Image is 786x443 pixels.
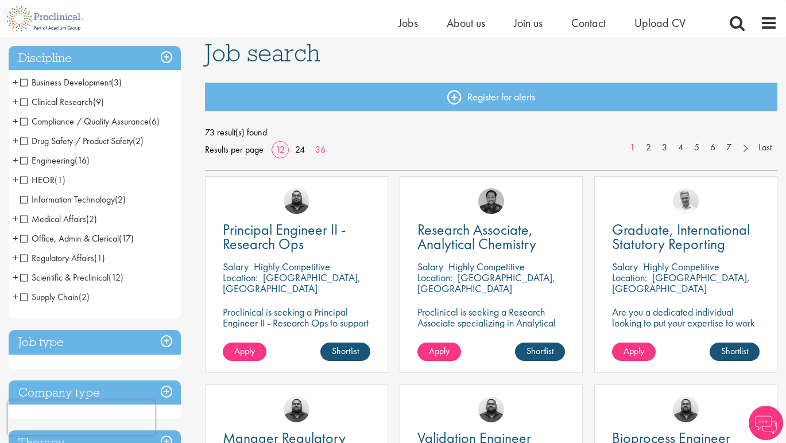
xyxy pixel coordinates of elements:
span: (17) [119,232,134,244]
span: + [13,132,18,149]
span: Apply [429,345,450,357]
iframe: reCAPTCHA [8,401,155,435]
span: Office, Admin & Clerical [20,232,119,244]
span: + [13,210,18,227]
img: Ashley Bennett [673,397,699,422]
a: 1 [624,141,641,154]
a: Apply [417,343,461,361]
img: Ashley Bennett [284,397,309,422]
span: Business Development [20,76,111,88]
a: About us [447,15,485,30]
span: Supply Chain [20,291,90,303]
span: + [13,93,18,110]
span: (6) [149,115,160,127]
span: Information Technology [20,193,115,205]
span: Scientific & Preclinical [20,271,123,283]
span: Results per page [205,141,264,158]
span: Clinical Research [20,96,93,108]
span: Clinical Research [20,96,104,108]
a: Last [753,141,777,154]
a: 5 [688,141,705,154]
span: HEOR [20,174,55,186]
a: Apply [612,343,656,361]
span: + [13,249,18,266]
span: 73 result(s) found [205,124,777,141]
p: Proclinical is seeking a Research Associate specializing in Analytical Chemistry for a contract r... [417,306,565,361]
a: Jobs [398,15,418,30]
span: Scientific & Preclinical [20,271,109,283]
a: 3 [656,141,673,154]
p: [GEOGRAPHIC_DATA], [GEOGRAPHIC_DATA] [612,271,750,295]
span: Compliance / Quality Assurance [20,115,149,127]
span: + [13,288,18,305]
span: Salary [223,260,249,273]
span: Salary [612,260,638,273]
span: Office, Admin & Clerical [20,232,134,244]
p: Are you a dedicated individual looking to put your expertise to work fully flexibly in a hybrid p... [612,306,760,339]
p: Highly Competitive [643,260,719,273]
span: Research Associate, Analytical Chemistry [417,220,536,254]
a: Contact [571,15,606,30]
span: (2) [115,193,126,205]
span: Information Technology [20,193,126,205]
span: + [13,269,18,286]
span: (2) [133,135,144,147]
span: Engineering [20,154,90,166]
a: 6 [704,141,721,154]
span: Job search [205,37,320,68]
span: (1) [94,252,105,264]
span: Location: [223,271,258,284]
a: Shortlist [515,343,565,361]
p: [GEOGRAPHIC_DATA], [GEOGRAPHIC_DATA] [417,271,555,295]
span: Medical Affairs [20,213,86,225]
a: 24 [291,143,309,156]
span: + [13,112,18,130]
span: (9) [93,96,104,108]
img: Ashley Bennett [284,188,309,214]
a: Join us [514,15,543,30]
span: Business Development [20,76,122,88]
a: Register for alerts [205,83,777,111]
a: 2 [640,141,657,154]
span: (2) [86,213,97,225]
a: Shortlist [320,343,370,361]
span: Regulatory Affairs [20,252,105,264]
span: Drug Safety / Product Safety [20,135,144,147]
p: Highly Competitive [254,260,330,273]
span: + [13,171,18,188]
span: Apply [624,345,644,357]
a: Apply [223,343,266,361]
span: (1) [55,174,65,186]
p: Highly Competitive [448,260,525,273]
h3: Discipline [9,46,181,71]
span: Location: [612,271,647,284]
p: [GEOGRAPHIC_DATA], [GEOGRAPHIC_DATA] [223,271,361,295]
span: Engineering [20,154,75,166]
a: 36 [311,143,330,156]
img: Chatbot [749,406,783,440]
a: Shortlist [710,343,760,361]
span: Regulatory Affairs [20,252,94,264]
img: Mike Raletz [478,188,504,214]
a: 7 [721,141,737,154]
a: 4 [672,141,689,154]
span: + [13,151,18,169]
img: Joshua Bye [673,188,699,214]
h3: Company type [9,380,181,405]
p: Proclinical is seeking a Principal Engineer II - Research Ops to support external engineering pro... [223,306,370,361]
a: Principal Engineer II - Research Ops [223,223,370,251]
span: Medical Affairs [20,213,97,225]
span: Graduate, International Statutory Reporting [612,220,750,254]
span: (16) [75,154,90,166]
span: Location: [417,271,452,284]
span: (3) [111,76,122,88]
a: Upload CV [634,15,686,30]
